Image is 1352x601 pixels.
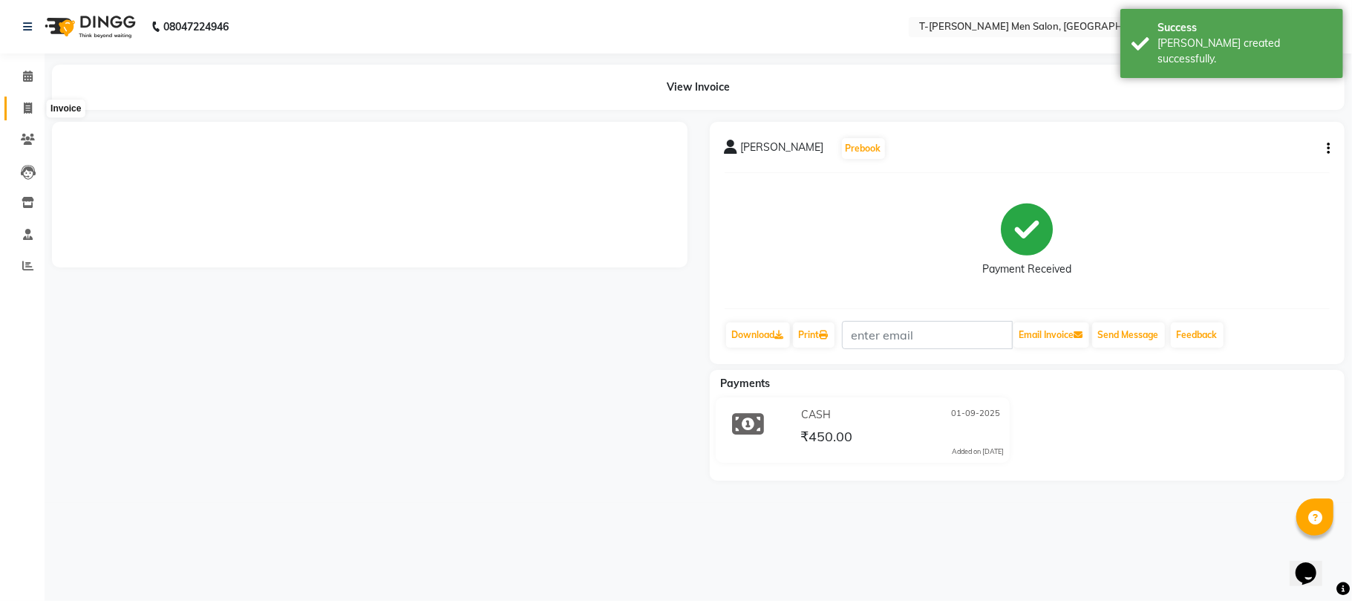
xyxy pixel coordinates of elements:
[38,6,140,48] img: logo
[721,377,771,390] span: Payments
[52,65,1345,110] div: View Invoice
[952,446,1004,457] div: Added on [DATE]
[163,6,229,48] b: 08047224946
[47,100,85,118] div: Invoice
[842,138,885,159] button: Prebook
[982,262,1071,278] div: Payment Received
[1157,20,1332,36] div: Success
[801,407,831,423] span: CASH
[1013,322,1089,348] button: Email Invoice
[1157,36,1332,67] div: Bill created successfully.
[1171,322,1224,348] a: Feedback
[1092,322,1165,348] button: Send Message
[793,322,835,348] a: Print
[726,322,790,348] a: Download
[1290,542,1337,586] iframe: chat widget
[951,407,1000,423] span: 01-09-2025
[800,428,852,449] span: ₹450.00
[842,321,1013,349] input: enter email
[741,140,824,160] span: [PERSON_NAME]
